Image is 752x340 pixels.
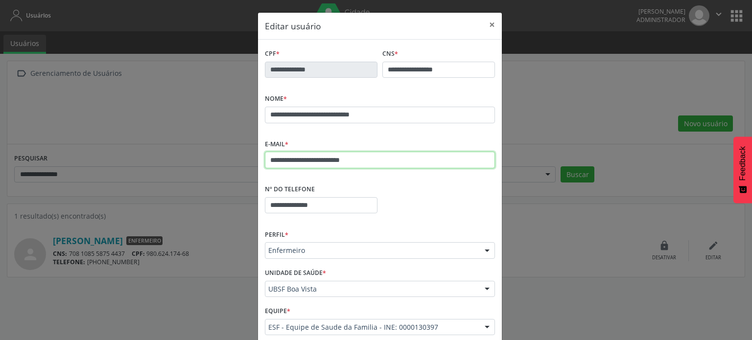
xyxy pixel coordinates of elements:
[265,266,326,281] label: Unidade de saúde
[268,284,475,294] span: UBSF Boa Vista
[265,304,290,319] label: Equipe
[265,46,280,62] label: CPF
[738,146,747,181] span: Feedback
[265,227,288,242] label: Perfil
[265,137,288,152] label: E-mail
[265,91,287,107] label: Nome
[265,20,321,32] h5: Editar usuário
[482,13,502,37] button: Close
[268,246,475,255] span: Enfermeiro
[268,322,475,332] span: ESF - Equipe de Saude da Familia - INE: 0000130397
[733,136,752,203] button: Feedback - Mostrar pesquisa
[382,46,398,62] label: CNS
[265,182,315,197] label: Nº do Telefone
